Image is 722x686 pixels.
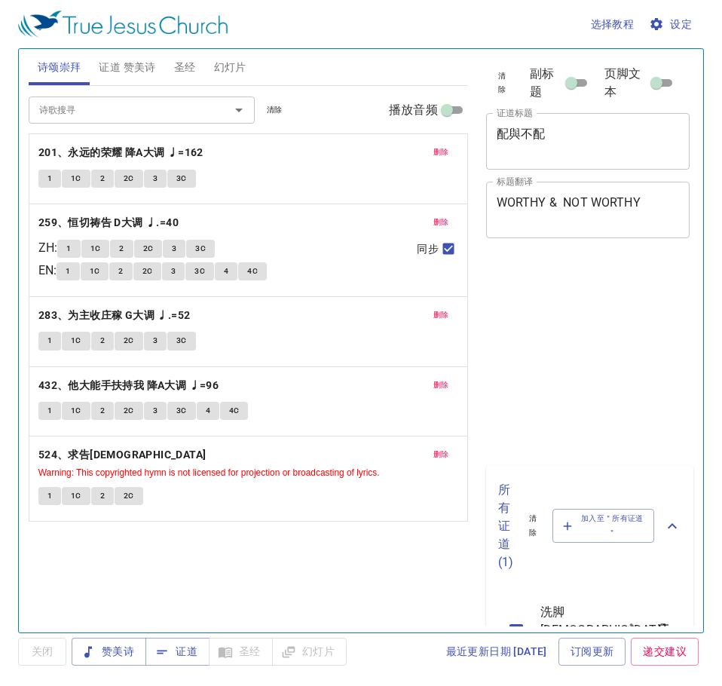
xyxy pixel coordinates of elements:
[71,404,81,418] span: 1C
[143,242,154,256] span: 2C
[424,143,458,161] button: 删除
[38,487,61,505] button: 1
[38,143,203,162] b: 201、永远的荣耀 降A大调 ♩=162
[247,265,258,278] span: 4C
[38,376,219,395] b: 432、他大能手扶持我 降A大调 ♩=96
[162,262,185,280] button: 3
[495,69,509,96] span: 清除
[47,404,52,418] span: 1
[38,58,81,77] span: 诗颂崇拜
[142,265,153,278] span: 2C
[109,262,132,280] button: 2
[486,67,519,99] button: 清除
[81,262,109,280] button: 1C
[540,603,573,657] span: 洗脚[DEMOGRAPHIC_DATA]礼
[167,402,196,420] button: 3C
[153,172,158,185] span: 3
[38,332,61,350] button: 1
[424,446,458,464] button: 删除
[238,262,267,280] button: 4C
[71,489,81,503] span: 1C
[91,332,114,350] button: 2
[486,586,693,674] ul: sermon lineup list
[433,145,449,159] span: 删除
[91,170,114,188] button: 2
[144,332,167,350] button: 3
[440,638,553,666] a: 最近更新日期 [DATE]
[486,466,693,586] div: 所有证道(1)清除加入至＂所有证道＂
[267,103,283,117] span: 清除
[228,100,249,121] button: Open
[38,213,179,232] b: 259、恒切祷告 D大调 ♩.=40
[57,240,80,258] button: 1
[62,402,90,420] button: 1C
[389,101,438,119] span: 播放音频
[197,402,219,420] button: 4
[115,332,143,350] button: 2C
[91,487,114,505] button: 2
[433,308,449,322] span: 删除
[174,58,196,77] span: 圣经
[119,242,124,256] span: 2
[47,334,52,348] span: 1
[214,58,246,77] span: 幻灯片
[145,638,210,666] button: 证道
[167,332,196,350] button: 3C
[591,15,635,34] span: 选择教程
[38,467,380,478] small: Warning: This copyrighted hymn is not licensed for projection or broadcasting of lyrics.
[497,127,680,155] textarea: 配與不配
[153,334,158,348] span: 3
[424,306,458,324] button: 删除
[176,334,187,348] span: 3C
[38,213,182,232] button: 259、恒切祷告 D大调 ♩.=40
[100,404,105,418] span: 2
[100,489,105,503] span: 2
[62,487,90,505] button: 1C
[124,334,134,348] span: 2C
[66,242,71,256] span: 1
[171,265,176,278] span: 3
[558,638,626,666] a: 订阅更新
[90,265,100,278] span: 1C
[498,481,513,571] p: 所有证道 ( 1 )
[47,172,52,185] span: 1
[585,11,641,38] button: 选择教程
[99,58,155,77] span: 证道 赞美诗
[433,448,449,461] span: 删除
[167,170,196,188] button: 3C
[631,638,699,666] a: 递交建议
[176,172,187,185] span: 3C
[163,240,185,258] button: 3
[90,242,101,256] span: 1C
[525,512,540,539] span: 清除
[38,306,191,325] b: 283、为主收庄稼 G大调 ♩.=52
[144,170,167,188] button: 3
[516,510,549,541] button: 清除
[91,402,114,420] button: 2
[38,402,61,420] button: 1
[480,254,651,460] iframe: from-child
[176,404,187,418] span: 3C
[47,489,52,503] span: 1
[185,262,214,280] button: 3C
[186,240,215,258] button: 3C
[562,512,645,539] span: 加入至＂所有证道＂
[433,216,449,229] span: 删除
[215,262,237,280] button: 4
[38,446,207,464] b: 524、求告[DEMOGRAPHIC_DATA]
[38,306,193,325] button: 283、为主收庄稼 G大调 ♩.=52
[530,65,562,101] span: 副标题
[172,242,176,256] span: 3
[224,265,228,278] span: 4
[115,170,143,188] button: 2C
[38,446,209,464] button: 524、求告[DEMOGRAPHIC_DATA]
[62,332,90,350] button: 1C
[220,402,249,420] button: 4C
[124,172,134,185] span: 2C
[66,265,70,278] span: 1
[18,11,228,38] img: True Jesus Church
[571,642,614,661] span: 订阅更新
[115,402,143,420] button: 2C
[38,239,57,257] p: ZH :
[118,265,123,278] span: 2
